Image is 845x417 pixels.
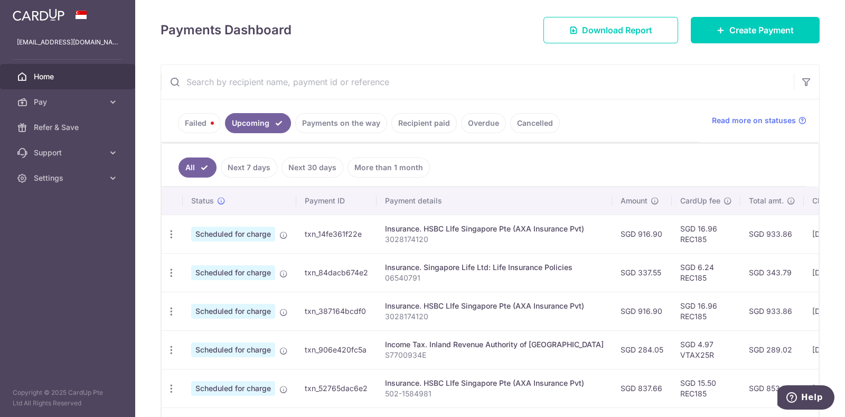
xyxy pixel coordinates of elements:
span: Scheduled for charge [191,304,275,319]
div: Insurance. Singapore Life Ltd: Life Insurance Policies [385,262,604,273]
a: Upcoming [225,113,291,133]
td: SGD 16.96 REC185 [672,215,740,253]
td: SGD 853.16 [740,369,804,407]
a: Download Report [543,17,678,43]
span: Settings [34,173,104,183]
td: SGD 6.24 REC185 [672,253,740,292]
span: Scheduled for charge [191,381,275,396]
td: SGD 837.66 [612,369,672,407]
span: Refer & Save [34,122,104,133]
td: SGD 337.55 [612,253,672,292]
span: Home [34,71,104,82]
td: SGD 16.96 REC185 [672,292,740,330]
td: SGD 916.90 [612,292,672,330]
a: Read more on statuses [712,115,806,126]
td: txn_906e420fc5a [296,330,377,369]
span: Create Payment [729,24,794,36]
a: Overdue [461,113,506,133]
td: SGD 15.50 REC185 [672,369,740,407]
h4: Payments Dashboard [161,21,292,40]
p: 3028174120 [385,311,604,322]
td: txn_387164bcdf0 [296,292,377,330]
p: 502-1584981 [385,388,604,399]
a: Next 30 days [281,157,343,178]
div: Insurance. HSBC LIfe Singapore Pte (AXA Insurance Pvt) [385,224,604,234]
td: SGD 343.79 [740,253,804,292]
p: 3028174120 [385,234,604,245]
a: All [179,157,217,178]
input: Search by recipient name, payment id or reference [161,65,794,99]
span: Read more on statuses [712,115,796,126]
span: Download Report [582,24,652,36]
td: SGD 289.02 [740,330,804,369]
div: Insurance. HSBC LIfe Singapore Pte (AXA Insurance Pvt) [385,301,604,311]
td: SGD 933.86 [740,292,804,330]
td: SGD 916.90 [612,215,672,253]
a: Create Payment [691,17,820,43]
th: Payment ID [296,187,377,215]
span: Total amt. [749,196,784,206]
th: Payment details [377,187,612,215]
a: Payments on the way [295,113,387,133]
span: Support [34,147,104,158]
p: S7700934E [385,350,604,360]
span: Status [191,196,214,206]
a: Recipient paid [391,113,457,133]
a: Cancelled [510,113,560,133]
span: Scheduled for charge [191,342,275,357]
td: txn_84dacb674e2 [296,253,377,292]
td: SGD 284.05 [612,330,672,369]
td: SGD 4.97 VTAX25R [672,330,740,369]
span: Scheduled for charge [191,265,275,280]
td: SGD 933.86 [740,215,804,253]
a: Failed [178,113,221,133]
div: Income Tax. Inland Revenue Authority of [GEOGRAPHIC_DATA] [385,339,604,350]
iframe: Opens a widget where you can find more information [777,385,834,412]
span: Amount [621,196,647,206]
span: Scheduled for charge [191,227,275,242]
td: txn_14fe361f22e [296,215,377,253]
p: 06540791 [385,273,604,283]
a: Next 7 days [221,157,277,178]
img: CardUp [13,8,64,21]
span: CardUp fee [680,196,720,206]
p: [EMAIL_ADDRESS][DOMAIN_NAME] [17,37,118,48]
span: Pay [34,97,104,107]
td: txn_52765dac6e2 [296,369,377,407]
a: More than 1 month [348,157,430,178]
div: Insurance. HSBC LIfe Singapore Pte (AXA Insurance Pvt) [385,378,604,388]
